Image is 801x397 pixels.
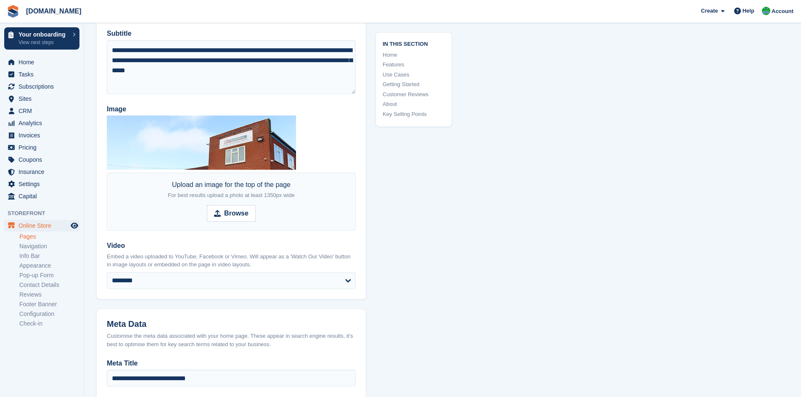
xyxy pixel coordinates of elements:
[107,116,296,170] img: Website%20Long%20Banners%20(1).jpg
[4,154,79,166] a: menu
[4,117,79,129] a: menu
[69,221,79,231] a: Preview store
[383,80,445,89] a: Getting Started
[19,300,79,308] a: Footer Banner
[19,142,69,153] span: Pricing
[4,220,79,231] a: menu
[4,178,79,190] a: menu
[19,93,69,105] span: Sites
[19,190,69,202] span: Capital
[168,192,294,198] span: For best results upload a photo at least 1350px wide
[772,7,793,16] span: Account
[762,7,770,15] img: Mark Bignell
[19,233,79,241] a: Pages
[19,242,79,250] a: Navigation
[4,93,79,105] a: menu
[19,105,69,117] span: CRM
[19,32,69,37] p: Your onboarding
[19,281,79,289] a: Contact Details
[383,110,445,118] a: Key Selling Points
[19,129,69,141] span: Invoices
[19,310,79,318] a: Configuration
[19,166,69,178] span: Insurance
[207,205,256,222] input: Browse
[19,291,79,299] a: Reviews
[4,142,79,153] a: menu
[383,60,445,69] a: Features
[107,319,356,329] h2: Meta Data
[107,241,356,251] label: Video
[4,27,79,50] a: Your onboarding View next steps
[383,51,445,59] a: Home
[19,68,69,80] span: Tasks
[383,100,445,108] a: About
[19,262,79,270] a: Appearance
[383,71,445,79] a: Use Cases
[19,320,79,328] a: Check-in
[19,252,79,260] a: Info Bar
[4,190,79,202] a: menu
[383,90,445,99] a: Customer Reviews
[4,56,79,68] a: menu
[107,358,356,368] label: Meta Title
[107,29,356,39] label: Subtitle
[224,208,248,218] strong: Browse
[19,271,79,279] a: Pop-up Form
[107,104,356,114] label: Image
[107,252,356,269] p: Embed a video uploaded to YouTube, Facebook or Vimeo. Will appear as a 'Watch Our Video' button i...
[19,56,69,68] span: Home
[23,4,85,18] a: [DOMAIN_NAME]
[107,332,356,348] div: Customise the meta data associated with your home page. These appear in search engine results, it...
[8,209,84,218] span: Storefront
[4,105,79,117] a: menu
[168,180,294,200] div: Upload an image for the top of the page
[19,117,69,129] span: Analytics
[4,68,79,80] a: menu
[743,7,754,15] span: Help
[19,39,69,46] p: View next steps
[19,220,69,231] span: Online Store
[701,7,718,15] span: Create
[4,129,79,141] a: menu
[19,154,69,166] span: Coupons
[19,178,69,190] span: Settings
[4,81,79,92] a: menu
[4,166,79,178] a: menu
[19,81,69,92] span: Subscriptions
[383,39,445,47] span: In this section
[7,5,19,18] img: stora-icon-8386f47178a22dfd0bd8f6a31ec36ba5ce8667c1dd55bd0f319d3a0aa187defe.svg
